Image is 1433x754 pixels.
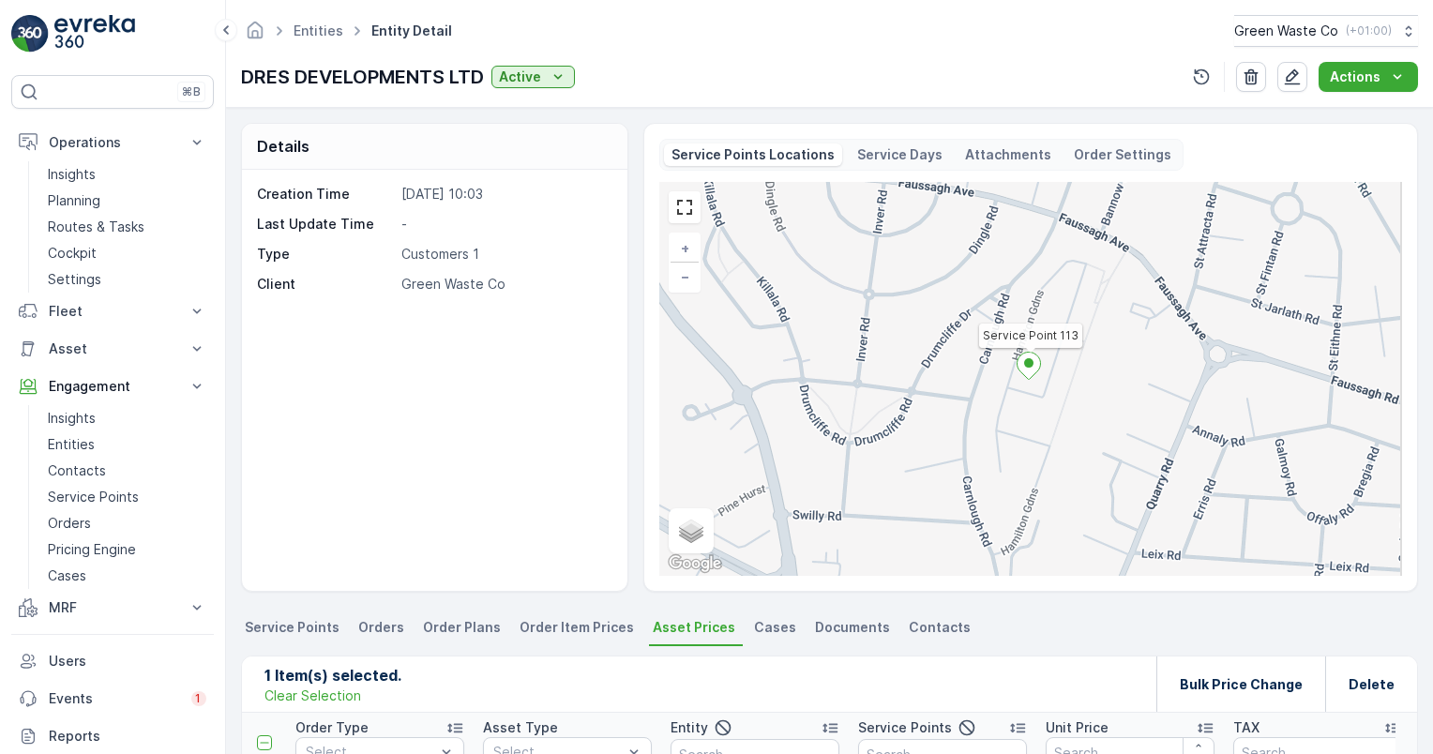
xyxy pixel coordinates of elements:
[491,66,575,88] button: Active
[48,566,86,585] p: Cases
[295,718,369,737] p: Order Type
[401,215,608,234] p: -
[40,484,214,510] a: Service Points
[48,165,96,184] p: Insights
[1234,22,1338,40] p: Green Waste Co
[671,145,835,164] p: Service Points Locations
[11,368,214,405] button: Engagement
[858,718,952,737] p: Service Points
[48,488,139,506] p: Service Points
[11,124,214,161] button: Operations
[48,514,91,533] p: Orders
[965,145,1051,164] p: Attachments
[1319,62,1418,92] button: Actions
[671,718,708,737] p: Entity
[264,664,401,686] p: 1 Item(s) selected.
[48,435,95,454] p: Entities
[681,240,689,256] span: +
[48,191,100,210] p: Planning
[49,689,180,708] p: Events
[264,686,361,705] p: Clear Selection
[909,618,971,637] span: Contacts
[483,718,558,737] p: Asset Type
[499,68,541,86] p: Active
[40,188,214,214] a: Planning
[11,642,214,680] a: Users
[40,266,214,293] a: Settings
[245,27,265,43] a: Homepage
[815,618,890,637] span: Documents
[40,563,214,589] a: Cases
[49,598,176,617] p: MRF
[48,218,144,236] p: Routes & Tasks
[671,193,699,221] a: View Fullscreen
[754,618,796,637] span: Cases
[671,510,712,551] a: Layers
[671,234,699,263] a: Zoom In
[664,551,726,576] a: Open this area in Google Maps (opens a new window)
[40,214,214,240] a: Routes & Tasks
[48,270,101,289] p: Settings
[423,618,501,637] span: Order Plans
[40,431,214,458] a: Entities
[48,540,136,559] p: Pricing Engine
[368,22,456,40] span: Entity Detail
[48,244,97,263] p: Cockpit
[664,551,726,576] img: Google
[49,652,206,671] p: Users
[241,63,484,91] p: DRES DEVELOPMENTS LTD
[11,15,49,53] img: logo
[195,691,203,706] p: 1
[40,405,214,431] a: Insights
[857,145,943,164] p: Service Days
[48,461,106,480] p: Contacts
[358,618,404,637] span: Orders
[11,680,214,717] a: Events1
[1180,675,1303,694] p: Bulk Price Change
[257,275,394,294] p: Client
[40,458,214,484] a: Contacts
[257,215,394,234] p: Last Update Time
[11,293,214,330] button: Fleet
[1349,675,1395,694] p: Delete
[401,275,608,294] p: Green Waste Co
[401,185,608,204] p: [DATE] 10:03
[40,536,214,563] a: Pricing Engine
[257,135,309,158] p: Details
[1330,68,1380,86] p: Actions
[1074,145,1171,164] p: Order Settings
[245,618,339,637] span: Service Points
[11,330,214,368] button: Asset
[54,15,135,53] img: logo_light-DOdMpM7g.png
[1234,15,1418,47] button: Green Waste Co(+01:00)
[49,339,176,358] p: Asset
[257,245,394,264] p: Type
[257,185,394,204] p: Creation Time
[49,727,206,746] p: Reports
[1046,718,1109,737] p: Unit Price
[1346,23,1392,38] p: ( +01:00 )
[671,263,699,291] a: Zoom Out
[681,268,690,284] span: −
[401,245,608,264] p: Customers 1
[182,84,201,99] p: ⌘B
[48,409,96,428] p: Insights
[40,240,214,266] a: Cockpit
[40,510,214,536] a: Orders
[294,23,343,38] a: Entities
[653,618,735,637] span: Asset Prices
[11,589,214,626] button: MRF
[1233,718,1260,737] p: TAX
[49,302,176,321] p: Fleet
[49,133,176,152] p: Operations
[40,161,214,188] a: Insights
[520,618,634,637] span: Order Item Prices
[49,377,176,396] p: Engagement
